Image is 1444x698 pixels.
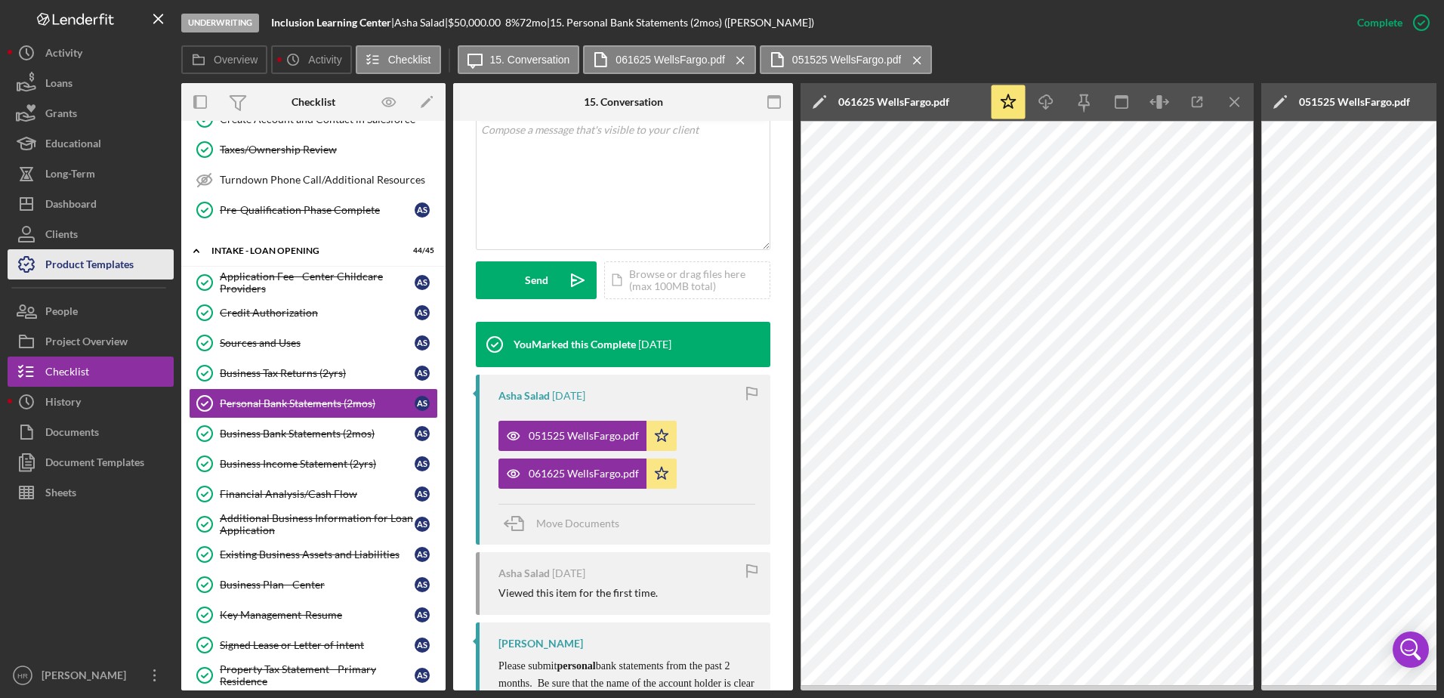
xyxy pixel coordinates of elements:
[189,388,438,418] a: Personal Bank Statements (2mos)AS
[45,326,128,360] div: Project Overview
[45,68,73,102] div: Loans
[529,468,639,480] div: 061625 WellsFargo.pdf
[536,517,619,530] span: Move Documents
[490,54,570,66] label: 15. Conversation
[8,326,174,357] button: Project Overview
[189,165,438,195] a: Turndown Phone Call/Additional Resources
[189,539,438,570] a: Existing Business Assets and LiabilitiesAS
[547,17,814,29] div: | 15. Personal Bank Statements (2mos) ([PERSON_NAME])
[415,305,430,320] div: A S
[220,488,415,500] div: Financial Analysis/Cash Flow
[8,447,174,477] a: Document Templates
[415,275,430,290] div: A S
[220,367,415,379] div: Business Tax Returns (2yrs)
[792,54,902,66] label: 051525 WellsFargo.pdf
[45,357,89,391] div: Checklist
[189,195,438,225] a: Pre-Qualification Phase CompleteAS
[220,512,415,536] div: Additional Business Information for Loan Application
[448,17,505,29] div: $50,000.00
[211,246,396,255] div: INTAKE - LOAN OPENING
[271,45,351,74] button: Activity
[1342,8,1436,38] button: Complete
[498,421,677,451] button: 051525 WellsFargo.pdf
[189,449,438,479] a: Business Income Statement (2yrs)AS
[220,458,415,470] div: Business Income Statement (2yrs)
[415,517,430,532] div: A S
[220,204,415,216] div: Pre-Qualification Phase Complete
[8,38,174,68] button: Activity
[189,479,438,509] a: Financial Analysis/Cash FlowAS
[38,660,136,694] div: [PERSON_NAME]
[45,296,78,330] div: People
[415,638,430,653] div: A S
[8,477,174,508] a: Sheets
[1393,632,1429,668] div: Open Intercom Messenger
[8,417,174,447] button: Documents
[8,249,174,280] button: Product Templates
[8,98,174,128] button: Grants
[8,219,174,249] a: Clients
[45,219,78,253] div: Clients
[189,509,438,539] a: Additional Business Information for Loan ApplicationAS
[1357,8,1402,38] div: Complete
[271,16,391,29] b: Inclusion Learning Center
[189,660,438,690] a: Property Tax Statement - Primary ResidenceAS
[45,387,81,421] div: History
[529,430,639,442] div: 051525 WellsFargo.pdf
[415,202,430,218] div: A S
[189,134,438,165] a: Taxes/Ownership Review
[458,45,580,74] button: 15. Conversation
[8,296,174,326] button: People
[181,45,267,74] button: Overview
[189,358,438,388] a: Business Tax Returns (2yrs)AS
[415,577,430,592] div: A S
[8,387,174,417] a: History
[583,45,756,74] button: 061625 WellsFargo.pdf
[514,338,636,351] div: You Marked this Complete
[189,600,438,630] a: Key Management-ResumeAS
[220,397,415,409] div: Personal Bank Statements (2mos)
[220,174,437,186] div: Turndown Phone Call/Additional Resources
[45,417,99,451] div: Documents
[415,396,430,411] div: A S
[407,246,434,255] div: 44 / 45
[45,98,77,132] div: Grants
[220,663,415,687] div: Property Tax Statement - Primary Residence
[1299,96,1410,108] div: 051525 WellsFargo.pdf
[584,96,663,108] div: 15. Conversation
[498,390,550,402] div: Asha Salad
[356,45,441,74] button: Checklist
[45,128,101,162] div: Educational
[760,45,933,74] button: 051525 WellsFargo.pdf
[292,96,335,108] div: Checklist
[476,261,597,299] button: Send
[220,609,415,621] div: Key Management-Resume
[498,638,583,650] div: [PERSON_NAME]
[8,357,174,387] button: Checklist
[8,128,174,159] button: Educational
[616,54,725,66] label: 061625 WellsFargo.pdf
[45,38,82,72] div: Activity
[8,189,174,219] button: Dashboard
[214,54,258,66] label: Overview
[220,428,415,440] div: Business Bank Statements (2mos)
[838,96,949,108] div: 061625 WellsFargo.pdf
[520,17,547,29] div: 72 mo
[8,159,174,189] button: Long-Term
[45,159,95,193] div: Long-Term
[45,477,76,511] div: Sheets
[415,426,430,441] div: A S
[415,456,430,471] div: A S
[525,261,548,299] div: Send
[8,660,174,690] button: HR[PERSON_NAME]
